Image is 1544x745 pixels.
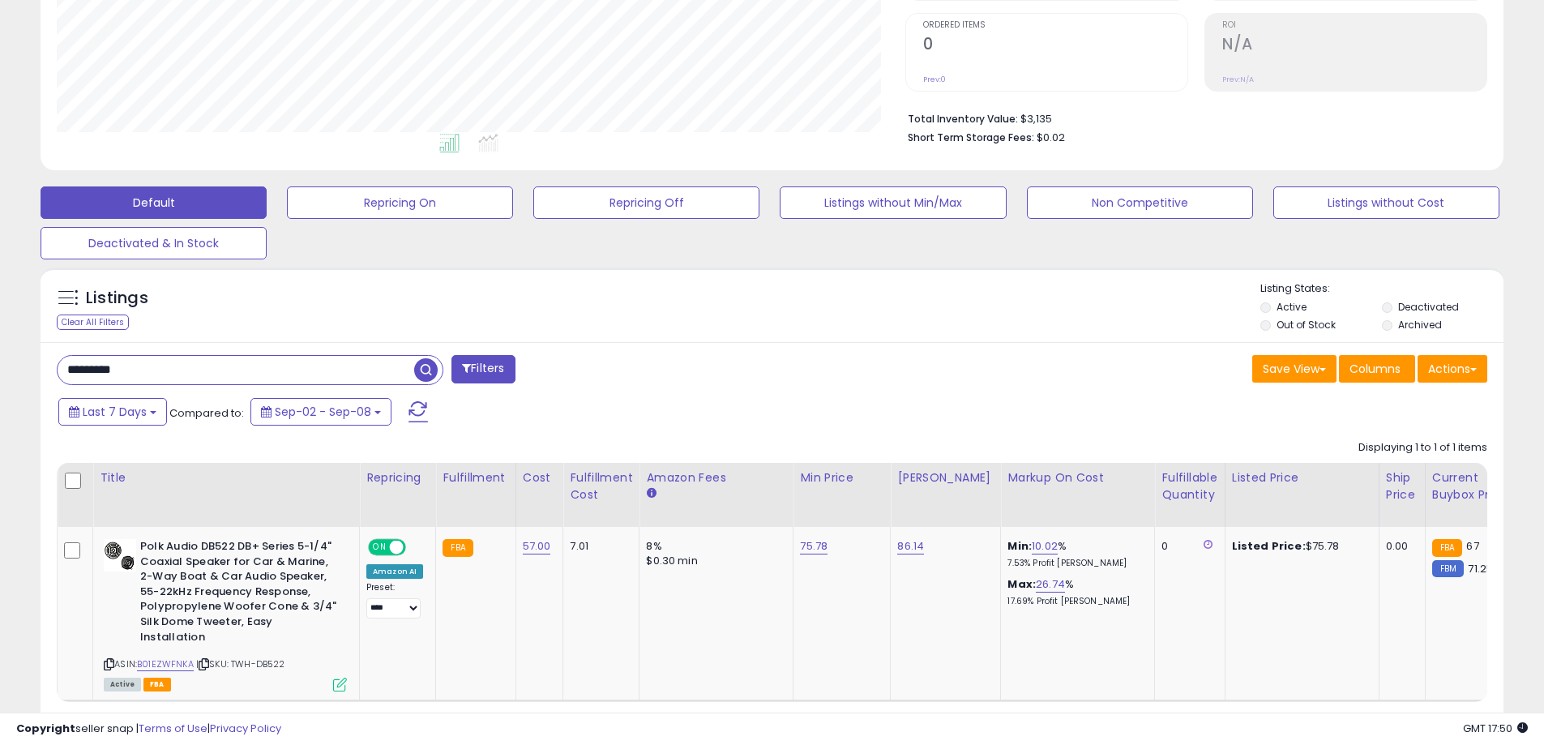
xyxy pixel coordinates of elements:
[451,355,515,383] button: Filters
[139,721,207,736] a: Terms of Use
[1398,318,1442,332] label: Archived
[1386,539,1413,554] div: 0.00
[404,541,430,554] span: OFF
[1222,35,1486,57] h2: N/A
[570,539,627,554] div: 7.01
[908,108,1475,127] li: $3,135
[1463,721,1528,736] span: 2025-09-16 17:50 GMT
[1277,300,1307,314] label: Active
[1398,300,1459,314] label: Deactivated
[1036,576,1065,593] a: 26.74
[250,398,391,426] button: Sep-02 - Sep-08
[1007,577,1142,607] div: %
[16,721,75,736] strong: Copyright
[646,554,781,568] div: $0.30 min
[1032,538,1058,554] a: 10.02
[923,21,1187,30] span: Ordered Items
[1007,596,1142,607] p: 17.69% Profit [PERSON_NAME]
[275,404,371,420] span: Sep-02 - Sep-08
[1386,469,1418,503] div: Ship Price
[1232,539,1367,554] div: $75.78
[86,287,148,310] h5: Listings
[83,404,147,420] span: Last 7 Days
[1418,355,1487,383] button: Actions
[908,112,1018,126] b: Total Inventory Value:
[1260,281,1503,297] p: Listing States:
[897,538,924,554] a: 86.14
[41,227,267,259] button: Deactivated & In Stock
[104,539,136,572] img: 41R5a3sEUTL._SL40_.jpg
[1222,75,1254,84] small: Prev: N/A
[366,469,429,486] div: Repricing
[1432,560,1464,577] small: FBM
[210,721,281,736] a: Privacy Policy
[923,75,946,84] small: Prev: 0
[1027,186,1253,219] button: Non Competitive
[923,35,1187,57] h2: 0
[646,486,656,501] small: Amazon Fees.
[897,469,994,486] div: [PERSON_NAME]
[140,539,337,649] b: Polk Audio DB522 DB+ Series 5-1/4" Coaxial Speaker for Car & Marine, 2-Way Boat & Car Audio Speak...
[1468,561,1493,576] span: 71.25
[366,564,423,579] div: Amazon AI
[1222,21,1486,30] span: ROI
[780,186,1006,219] button: Listings without Min/Max
[646,539,781,554] div: 8%
[800,469,883,486] div: Min Price
[169,405,244,421] span: Compared to:
[443,469,508,486] div: Fulfillment
[800,538,828,554] a: 75.78
[1432,469,1516,503] div: Current Buybox Price
[366,582,423,619] div: Preset:
[1007,576,1036,592] b: Max:
[1432,539,1462,557] small: FBA
[370,541,390,554] span: ON
[1001,463,1155,527] th: The percentage added to the cost of goods (COGS) that forms the calculator for Min & Max prices.
[1358,440,1487,456] div: Displaying 1 to 1 of 1 items
[1466,538,1478,554] span: 67
[908,131,1034,144] b: Short Term Storage Fees:
[57,315,129,330] div: Clear All Filters
[1007,469,1148,486] div: Markup on Cost
[1232,469,1372,486] div: Listed Price
[196,657,285,670] span: | SKU: TWH-DB522
[16,721,281,737] div: seller snap | |
[533,186,759,219] button: Repricing Off
[1037,130,1065,145] span: $0.02
[1339,355,1415,383] button: Columns
[646,469,786,486] div: Amazon Fees
[1007,539,1142,569] div: %
[137,657,194,671] a: B01EZWFNKA
[104,539,347,690] div: ASIN:
[1273,186,1499,219] button: Listings without Cost
[523,538,551,554] a: 57.00
[1007,558,1142,569] p: 7.53% Profit [PERSON_NAME]
[287,186,513,219] button: Repricing On
[443,539,473,557] small: FBA
[104,678,141,691] span: All listings currently available for purchase on Amazon
[41,186,267,219] button: Default
[570,469,632,503] div: Fulfillment Cost
[1277,318,1336,332] label: Out of Stock
[1161,469,1217,503] div: Fulfillable Quantity
[1007,538,1032,554] b: Min:
[100,469,353,486] div: Title
[523,469,557,486] div: Cost
[1232,538,1306,554] b: Listed Price:
[1349,361,1401,377] span: Columns
[1161,539,1212,554] div: 0
[1252,355,1337,383] button: Save View
[143,678,171,691] span: FBA
[58,398,167,426] button: Last 7 Days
